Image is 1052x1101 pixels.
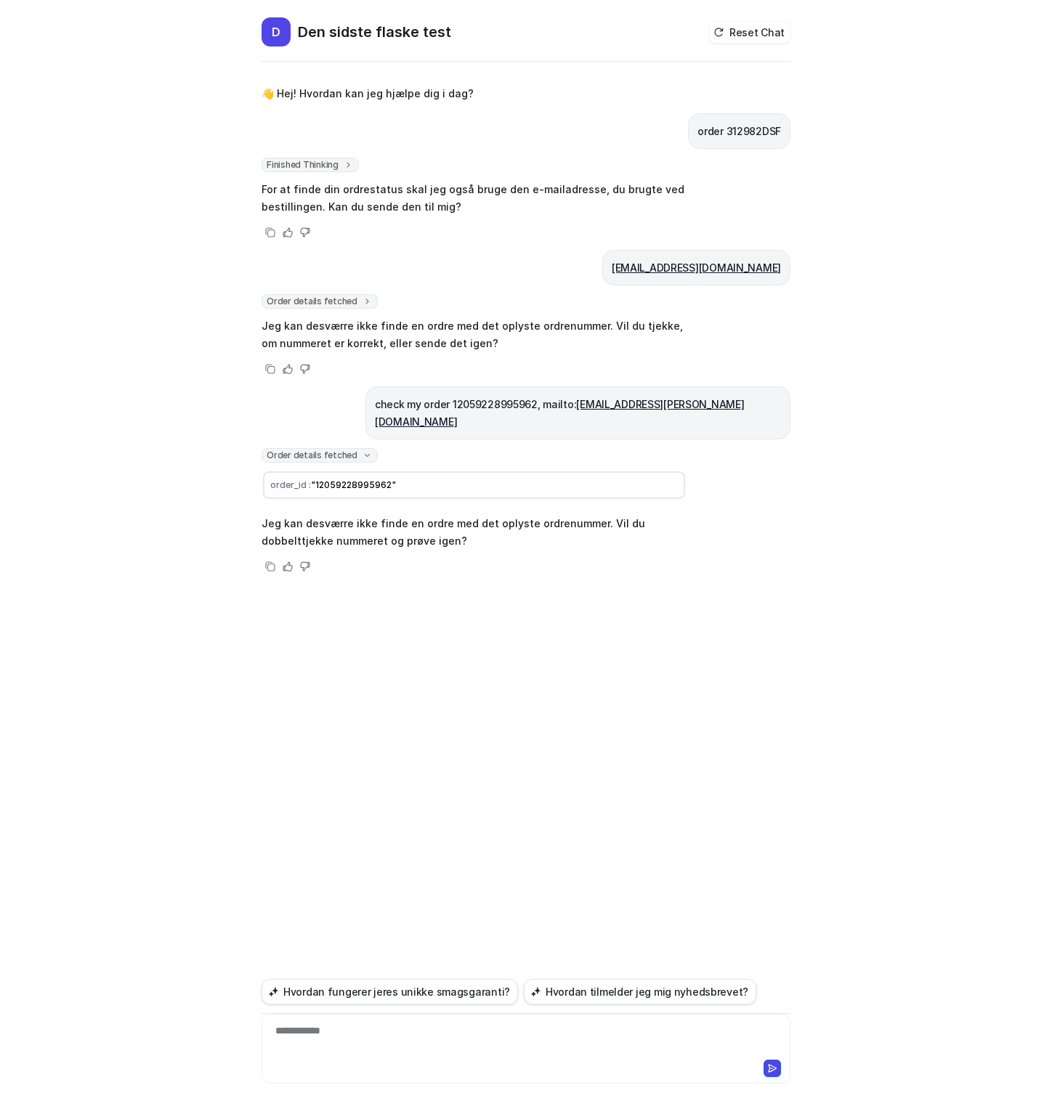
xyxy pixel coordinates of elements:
[709,22,790,43] button: Reset Chat
[311,479,396,490] span: "12059228995962"
[262,181,687,216] p: For at finde din ordrestatus skal jeg også bruge den e-mailadresse, du brugte ved bestillingen. K...
[270,479,311,490] span: order_id :
[262,17,291,46] span: D
[262,448,378,463] span: Order details fetched
[375,396,781,431] p: check my order 12059228995962, mailto:
[298,22,451,42] h2: Den sidste flaske test
[375,398,745,428] a: [EMAIL_ADDRESS][PERSON_NAME][DOMAIN_NAME]
[262,317,687,352] p: Jeg kan desværre ikke finde en ordre med det oplyste ordrenummer. Vil du tjekke, om nummeret er k...
[612,261,781,274] a: [EMAIL_ADDRESS][DOMAIN_NAME]
[262,85,474,102] p: 👋 Hej! Hvordan kan jeg hjælpe dig i dag?
[697,123,781,140] p: order 312982DSF
[524,979,756,1004] button: Hvordan tilmelder jeg mig nyhedsbrevet?
[262,294,378,309] span: Order details fetched
[262,515,687,550] p: Jeg kan desværre ikke finde en ordre med det oplyste ordrenummer. Vil du dobbelttjekke nummeret o...
[262,979,518,1004] button: Hvordan fungerer jeres unikke smagsgaranti?
[262,158,359,172] span: Finished Thinking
